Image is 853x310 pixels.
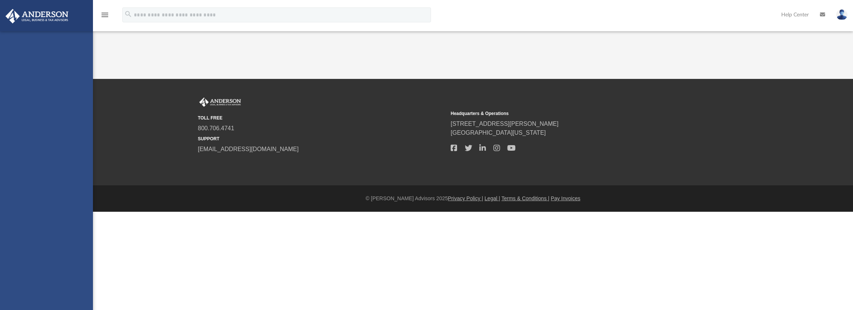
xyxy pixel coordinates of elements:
small: SUPPORT [198,135,445,142]
a: Pay Invoices [551,195,580,201]
small: Headquarters & Operations [451,110,698,117]
small: TOLL FREE [198,115,445,121]
a: [GEOGRAPHIC_DATA][US_STATE] [451,130,546,136]
a: Privacy Policy | [448,195,483,201]
a: menu [100,14,109,19]
i: menu [100,10,109,19]
img: Anderson Advisors Platinum Portal [3,9,71,23]
a: 800.706.4741 [198,125,234,131]
div: © [PERSON_NAME] Advisors 2025 [93,195,853,202]
a: Terms & Conditions | [502,195,550,201]
i: search [124,10,132,18]
img: Anderson Advisors Platinum Portal [198,98,242,107]
img: User Pic [836,9,847,20]
a: [EMAIL_ADDRESS][DOMAIN_NAME] [198,146,299,152]
a: [STREET_ADDRESS][PERSON_NAME] [451,121,559,127]
a: Legal | [485,195,500,201]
